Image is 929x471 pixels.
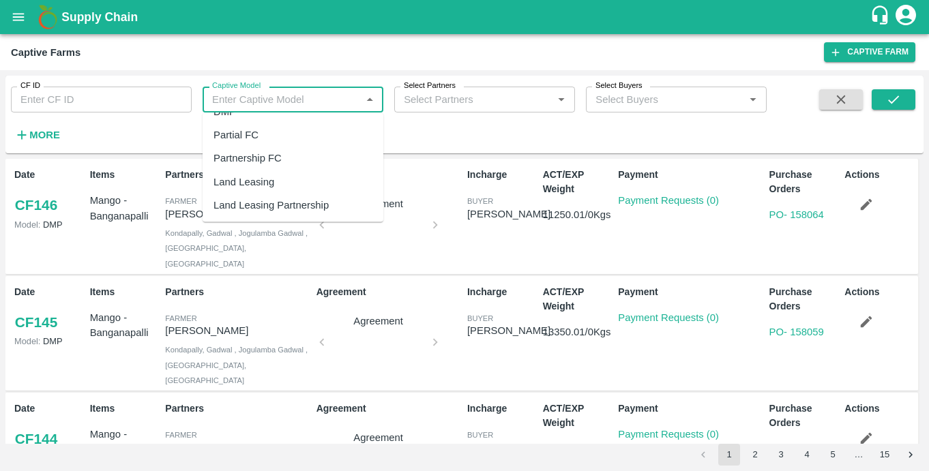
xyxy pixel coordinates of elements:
button: Go to next page [900,444,921,466]
p: [PERSON_NAME] [165,440,310,455]
a: Captive Farm [824,42,915,62]
div: [PERSON_NAME] [467,323,550,338]
strong: More [29,130,60,140]
p: Date [14,168,85,182]
label: Select Partners [404,80,456,91]
p: Agreement [327,314,430,329]
p: Payment [618,401,763,416]
p: [PERSON_NAME] [165,323,310,338]
button: Close [361,91,379,108]
label: CF ID [20,80,40,91]
p: Incharge [467,285,537,299]
p: Actions [844,285,915,299]
p: Purchase Orders [769,285,840,314]
span: buyer [467,314,493,322]
p: Payment [618,168,763,182]
span: Model: [14,219,40,230]
span: buyer [467,431,493,439]
button: Go to page 3 [770,444,792,466]
input: Enter Captive Model [207,91,357,108]
button: Open [744,91,762,108]
p: Agreement [316,401,462,416]
p: Items [90,285,160,299]
p: Mango - Banganapalli [90,427,160,457]
p: Items [90,168,160,182]
a: Payment Requests (0) [618,429,719,440]
button: Open [552,91,570,108]
button: More [11,123,63,147]
a: Payment Requests (0) [618,312,719,323]
p: DMP [14,335,85,348]
b: Supply Chain [61,10,138,24]
p: Partners [165,401,310,416]
button: Go to page 4 [796,444,818,466]
label: Captive Model [212,80,261,91]
p: 6324.99 / 0 Kgs [543,441,613,456]
a: PO- 158059 [769,326,824,337]
a: CF144 [14,427,58,451]
a: CF146 [14,193,58,217]
p: Mango - Banganapalli [90,193,160,224]
p: Items [90,401,160,416]
p: Actions [844,401,915,416]
p: Date [14,285,85,299]
span: Kondapally, Gadwal , Jogulamba Gadwal , [GEOGRAPHIC_DATA], [GEOGRAPHIC_DATA] [165,229,308,268]
p: Mango - Banganapalli [90,310,160,341]
p: Incharge [467,401,537,416]
div: customer-support [870,5,894,29]
p: 13350.01 / 0 Kgs [543,324,613,339]
button: Go to page 5 [822,444,844,466]
p: ACT/EXP Weight [543,285,613,314]
input: Enter CF ID [11,87,192,112]
p: Purchase Orders [769,168,840,196]
p: ACT/EXP Weight [543,401,613,430]
p: Partners [165,285,310,299]
div: account of current user [894,3,918,31]
span: Farmer [165,197,196,205]
span: Farmer [165,314,196,322]
div: [PERSON_NAME] [467,440,550,455]
div: … [848,449,870,461]
p: Actions [844,168,915,182]
p: ACT/EXP Weight [543,168,613,196]
a: Supply Chain [61,7,870,27]
div: Captive Farms [11,44,80,61]
span: buyer [467,197,493,205]
p: 11250.01 / 0 Kgs [543,207,613,222]
p: [PERSON_NAME] [165,207,310,222]
p: Payment [618,285,763,299]
button: Go to page 2 [744,444,766,466]
div: Land Leasing [213,174,274,189]
a: PO- 158064 [769,209,824,220]
p: Date [14,401,85,416]
p: Partners [165,168,310,182]
input: Select Buyers [590,91,722,108]
a: CF145 [14,310,58,335]
p: Agreement [316,285,462,299]
a: Payment Requests (0) [618,195,719,206]
p: Incharge [467,168,537,182]
button: Go to page 15 [874,444,896,466]
div: Partnership FC [213,151,282,166]
div: Partial FC [213,127,259,142]
p: Purchase Orders [769,401,840,430]
div: Land Leasing Partnership [213,197,329,212]
label: Select Buyers [595,80,643,91]
input: Select Partners [398,91,531,108]
span: Model: [14,336,40,346]
span: Kondapally, Gadwal , Jogulamba Gadwal , [GEOGRAPHIC_DATA], [GEOGRAPHIC_DATA] [165,346,308,384]
span: Farmer [165,431,196,439]
button: open drawer [3,1,34,33]
img: logo [34,3,61,31]
p: Agreement [327,430,430,445]
button: page 1 [718,444,740,466]
div: [PERSON_NAME] [467,207,550,222]
nav: pagination navigation [690,444,924,466]
p: DMP [14,218,85,231]
p: Agreement [316,168,462,182]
